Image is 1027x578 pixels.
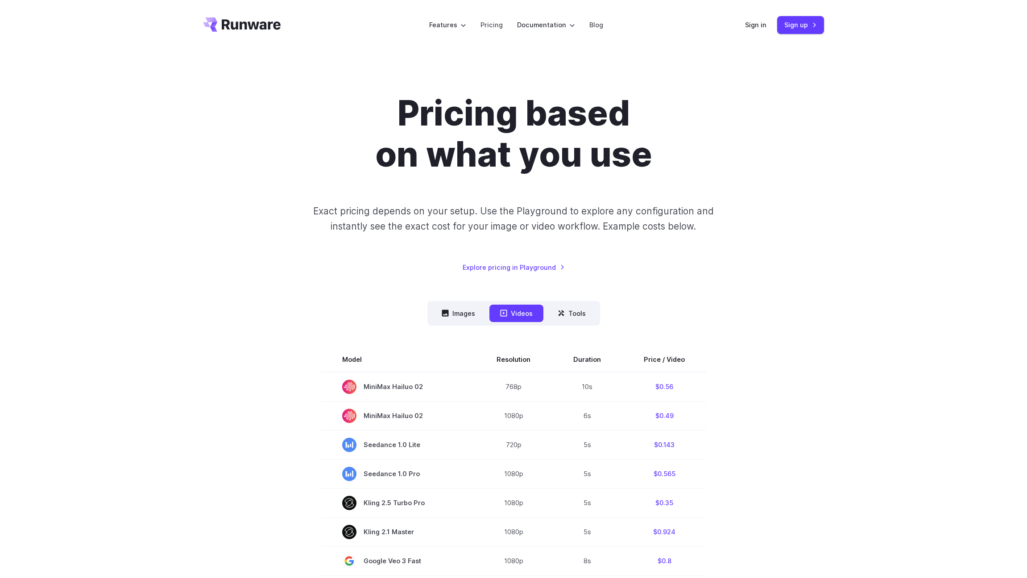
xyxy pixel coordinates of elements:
td: 1080p [475,517,552,546]
th: Resolution [475,347,552,372]
td: $0.565 [622,459,706,488]
td: 1080p [475,459,552,488]
td: $0.35 [622,488,706,517]
td: 5s [552,517,622,546]
td: $0.8 [622,546,706,575]
a: Blog [589,20,603,30]
span: Google Veo 3 Fast [342,554,454,568]
td: $0.143 [622,430,706,459]
button: Tools [547,305,596,322]
span: Kling 2.1 Master [342,525,454,539]
td: $0.49 [622,401,706,430]
span: Kling 2.5 Turbo Pro [342,496,454,510]
a: Explore pricing in Playground [463,262,565,272]
td: 1080p [475,546,552,575]
td: 8s [552,546,622,575]
td: 1080p [475,488,552,517]
span: MiniMax Hailuo 02 [342,380,454,394]
td: $0.924 [622,517,706,546]
a: Pricing [480,20,503,30]
td: 10s [552,372,622,402]
td: $0.56 [622,372,706,402]
td: 768p [475,372,552,402]
td: 1080p [475,401,552,430]
td: 5s [552,459,622,488]
td: 5s [552,488,622,517]
label: Features [429,20,466,30]
td: 720p [475,430,552,459]
span: MiniMax Hailuo 02 [342,409,454,423]
button: Images [431,305,486,322]
td: 5s [552,430,622,459]
h1: Pricing based on what you use [265,93,762,175]
a: Sign up [777,16,824,34]
th: Model [321,347,475,372]
td: 6s [552,401,622,430]
label: Documentation [517,20,575,30]
p: Exact pricing depends on your setup. Use the Playground to explore any configuration and instantl... [296,204,731,234]
th: Duration [552,347,622,372]
th: Price / Video [622,347,706,372]
span: Seedance 1.0 Pro [342,467,454,481]
a: Go to / [203,17,281,32]
button: Videos [489,305,543,322]
span: Seedance 1.0 Lite [342,438,454,452]
a: Sign in [745,20,766,30]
